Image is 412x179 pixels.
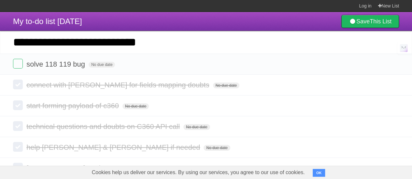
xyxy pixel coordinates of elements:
span: Cookies help us deliver our services. By using our services, you agree to our use of cookies. [85,166,311,179]
b: This List [370,18,391,25]
span: connect with [PERSON_NAME] for fields mapping doubts [26,81,211,89]
a: SaveThis List [341,15,399,28]
label: Done [13,121,23,131]
span: technical questions and doubts on C360 API call [26,122,181,131]
span: No due date [213,83,239,88]
span: No due date [89,62,115,68]
span: [PERSON_NAME] to sit [26,164,104,172]
span: start forming payload of c360 [26,102,121,110]
span: solve 118 119 bug [26,60,87,68]
label: Done [13,100,23,110]
span: My to-do list [DATE] [13,17,82,26]
span: help [PERSON_NAME] & [PERSON_NAME] if needed [26,143,202,151]
span: No due date [204,145,230,151]
button: OK [313,169,325,177]
span: No due date [122,103,149,109]
span: No due date [183,124,210,130]
label: Done [13,142,23,152]
label: Done [13,59,23,69]
label: Done [13,80,23,89]
label: Done [13,163,23,173]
